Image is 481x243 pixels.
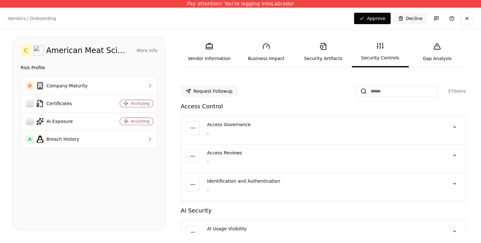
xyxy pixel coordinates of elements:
[181,37,238,67] a: Vendor Information
[8,15,56,22] p: Vendors / Onboarding
[207,130,441,137] div: -
[26,82,34,90] div: D
[181,206,466,215] div: AI Security
[26,100,102,107] div: Certificates
[207,121,441,128] div: Access Governance
[207,150,441,156] div: Access Reviews
[207,226,441,232] div: AI Usage Visibility
[354,13,390,24] button: Approve
[131,101,150,106] div: Analyzing
[137,45,157,56] button: More info
[352,37,409,67] a: Security Controls
[409,37,466,67] a: Gap Analysis
[181,102,466,111] div: Access Control
[46,45,129,56] div: American Meat Science Association (AMSA)
[21,64,157,71] div: Risk Profile
[131,119,150,124] div: Analyzing
[207,178,441,184] div: Identification and Authentication
[440,88,466,94] div: 37 items
[393,13,428,24] button: Decline
[207,187,441,193] div: -
[26,135,34,143] div: A
[26,82,102,90] div: Company Maturity
[181,85,238,97] button: Request Followup
[33,45,44,56] img: American Meat Science Association (AMSA)
[21,45,31,56] div: C
[26,118,102,125] div: AI Exposure
[26,135,102,143] div: Breach History
[238,37,295,67] a: Business Impact
[295,37,352,67] a: Security Artifacts
[207,159,441,165] div: -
